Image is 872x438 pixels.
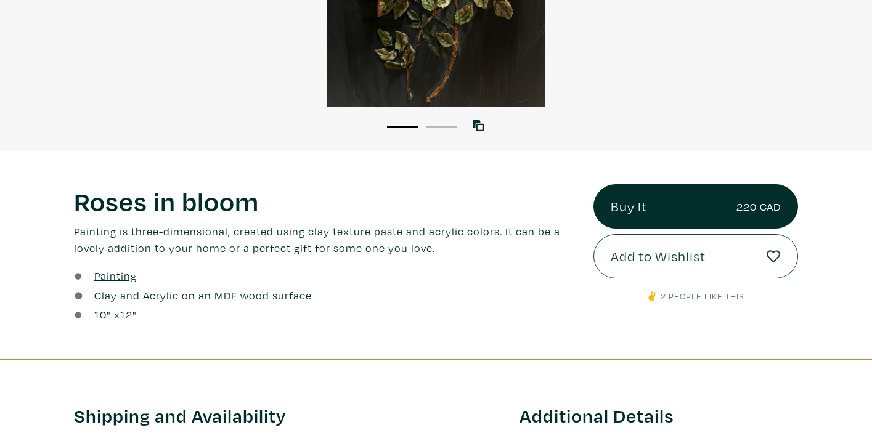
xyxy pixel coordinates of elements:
[94,267,137,284] a: Painting
[94,269,137,283] u: Painting
[74,223,575,256] p: Painting is three-dimensional, created using clay texture paste and acrylic colors. It can be a l...
[120,307,132,322] span: 12
[520,404,798,428] h3: Additional Details
[387,126,418,128] button: 1 of 2
[74,184,575,217] h1: Roses in bloom
[94,287,312,304] a: Clay and Acrylic on an MDF wood surface
[593,234,797,278] button: Add to Wishlist
[611,246,706,267] span: Add to Wishlist
[593,290,797,303] p: ✌️ 2 people like this
[736,198,781,215] small: 220 CAD
[94,306,137,323] div: " x "
[74,404,501,428] h3: Shipping and Availability
[593,184,797,229] a: Buy It220 CAD
[426,126,457,128] button: 2 of 2
[94,307,107,322] span: 10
